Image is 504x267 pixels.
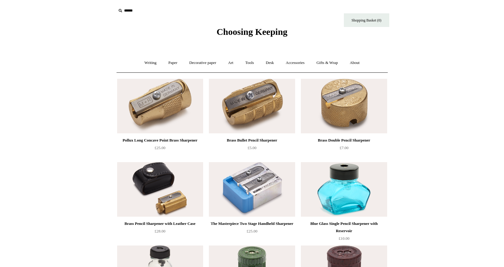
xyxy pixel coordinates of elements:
a: Blue Glass Single Pencil Sharpener with Reservoir £10.00 [301,220,387,245]
a: About [344,55,365,71]
a: Choosing Keeping [216,32,287,36]
span: £28.00 [155,229,166,233]
a: Art [223,55,239,71]
span: Choosing Keeping [216,27,287,37]
a: Brass Bullet Pencil Sharpener £5.00 [209,137,295,162]
img: Brass Bullet Pencil Sharpener [209,79,295,133]
span: £25.00 [155,145,166,150]
a: Paper [163,55,183,71]
img: Brass Pencil Sharpener with Leather Case [117,162,203,217]
a: Gifts & Wrap [311,55,343,71]
div: Brass Bullet Pencil Sharpener [210,137,293,144]
a: Blue Glass Single Pencil Sharpener with Reservoir Blue Glass Single Pencil Sharpener with Reservoir [301,162,387,217]
div: The Masterpiece Two Stage Handheld Sharpener [210,220,293,227]
a: Shopping Basket (0) [344,13,389,27]
a: Brass Pencil Sharpener with Leather Case £28.00 [117,220,203,245]
img: Brass Double Pencil Sharpener [301,79,387,133]
img: Blue Glass Single Pencil Sharpener with Reservoir [301,162,387,217]
img: The Masterpiece Two Stage Handheld Sharpener [209,162,295,217]
div: Brass Pencil Sharpener with Leather Case [119,220,202,227]
a: Tools [240,55,259,71]
a: Pollux Long Concave Point Brass Sharpener £25.00 [117,137,203,162]
a: Brass Double Pencil Sharpener £7.00 [301,137,387,162]
a: Brass Double Pencil Sharpener Brass Double Pencil Sharpener [301,79,387,133]
a: The Masterpiece Two Stage Handheld Sharpener £25.00 [209,220,295,245]
div: Blue Glass Single Pencil Sharpener with Reservoir [302,220,385,235]
a: Desk [260,55,279,71]
span: £25.00 [247,229,258,233]
a: Brass Bullet Pencil Sharpener Brass Bullet Pencil Sharpener [209,79,295,133]
a: Pollux Long Concave Point Brass Sharpener Pollux Long Concave Point Brass Sharpener [117,79,203,133]
span: £7.00 [340,145,348,150]
a: Accessories [280,55,310,71]
div: Brass Double Pencil Sharpener [302,137,385,144]
span: £10.00 [339,236,350,241]
a: Brass Pencil Sharpener with Leather Case Brass Pencil Sharpener with Leather Case [117,162,203,217]
div: Pollux Long Concave Point Brass Sharpener [119,137,202,144]
a: Writing [139,55,162,71]
span: £5.00 [248,145,256,150]
a: The Masterpiece Two Stage Handheld Sharpener The Masterpiece Two Stage Handheld Sharpener [209,162,295,217]
a: Decorative paper [184,55,222,71]
img: Pollux Long Concave Point Brass Sharpener [117,79,203,133]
